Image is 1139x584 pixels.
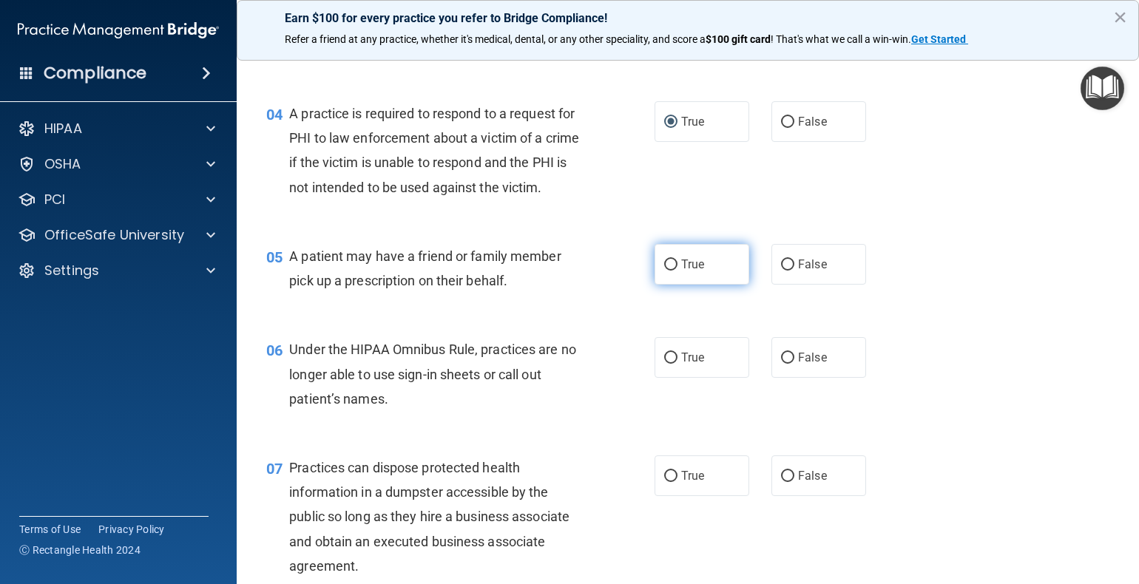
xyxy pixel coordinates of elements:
[798,115,827,129] span: False
[911,33,966,45] strong: Get Started
[44,262,99,279] p: Settings
[266,460,283,478] span: 07
[19,522,81,537] a: Terms of Use
[44,120,82,137] p: HIPAA
[771,33,911,45] span: ! That's what we call a win-win.
[19,543,141,557] span: Ⓒ Rectangle Health 2024
[18,16,219,45] img: PMB logo
[706,33,771,45] strong: $100 gift card
[285,11,1091,25] p: Earn $100 for every practice you refer to Bridge Compliance!
[266,342,283,359] span: 06
[664,117,677,128] input: True
[664,353,677,364] input: True
[681,469,704,483] span: True
[1113,5,1127,29] button: Close
[44,191,65,208] p: PCI
[289,342,576,406] span: Under the HIPAA Omnibus Rule, practices are no longer able to use sign-in sheets or call out pati...
[664,259,677,271] input: True
[18,191,215,208] a: PCI
[285,33,706,45] span: Refer a friend at any practice, whether it's medical, dental, or any other speciality, and score a
[798,350,827,364] span: False
[18,262,215,279] a: Settings
[289,248,561,288] span: A patient may have a friend or family member pick up a prescription on their behalf.
[681,257,704,271] span: True
[781,117,794,128] input: False
[266,248,283,266] span: 05
[681,115,704,129] span: True
[781,353,794,364] input: False
[44,63,146,84] h4: Compliance
[781,259,794,271] input: False
[266,106,283,123] span: 04
[781,471,794,482] input: False
[289,106,579,195] span: A practice is required to respond to a request for PHI to law enforcement about a victim of a cri...
[44,155,81,173] p: OSHA
[664,471,677,482] input: True
[798,469,827,483] span: False
[18,120,215,137] a: HIPAA
[98,522,165,537] a: Privacy Policy
[798,257,827,271] span: False
[911,33,968,45] a: Get Started
[44,226,184,244] p: OfficeSafe University
[18,226,215,244] a: OfficeSafe University
[289,460,569,574] span: Practices can dispose protected health information in a dumpster accessible by the public so long...
[1081,67,1124,110] button: Open Resource Center
[18,155,215,173] a: OSHA
[681,350,704,364] span: True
